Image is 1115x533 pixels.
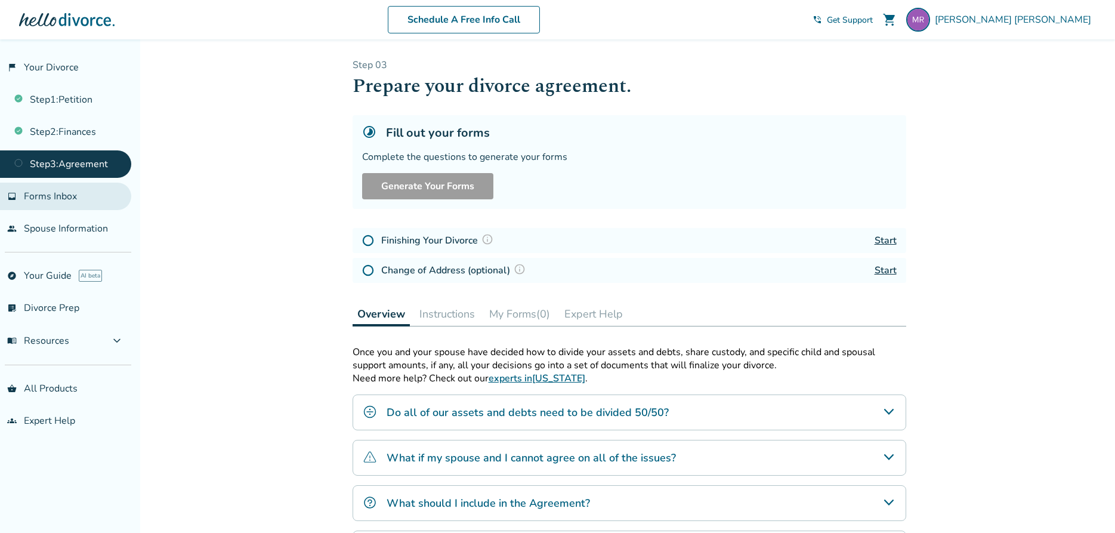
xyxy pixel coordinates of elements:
[362,264,374,276] img: Not Started
[388,6,540,33] a: Schedule A Free Info Call
[353,485,906,521] div: What should I include in the Agreement?
[906,8,930,32] img: morganrusler@gmail.com
[386,125,490,141] h5: Fill out your forms
[827,14,873,26] span: Get Support
[7,336,17,346] span: menu_book
[363,495,377,510] img: What should I include in the Agreement?
[882,13,897,27] span: shopping_cart
[875,234,897,247] a: Start
[353,440,906,476] div: What if my spouse and I cannot agree on all of the issues?
[7,224,17,233] span: people
[353,395,906,430] div: Do all of our assets and debts need to be divided 50/50?
[481,233,493,245] img: Question Mark
[24,190,77,203] span: Forms Inbox
[514,263,526,275] img: Question Mark
[353,346,906,372] p: Once you and your spouse have decided how to divide your assets and debts, share custody, and spe...
[489,372,585,385] a: experts in[US_STATE]
[363,450,377,464] img: What if my spouse and I cannot agree on all of the issues?
[560,302,628,326] button: Expert Help
[381,263,529,278] h4: Change of Address (optional)
[875,264,897,277] a: Start
[7,63,17,72] span: flag_2
[79,270,102,282] span: AI beta
[110,334,124,348] span: expand_more
[353,372,906,385] p: Need more help? Check out our .
[1055,476,1115,533] iframe: Chat Widget
[363,405,377,419] img: Do all of our assets and debts need to be divided 50/50?
[353,58,906,72] p: Step 0 3
[7,303,17,313] span: list_alt_check
[362,235,374,247] img: Not Started
[381,233,497,248] h4: Finishing Your Divorce
[7,334,69,347] span: Resources
[484,302,555,326] button: My Forms(0)
[362,150,897,164] div: Complete the questions to generate your forms
[353,72,906,101] h1: Prepare your divorce agreement.
[415,302,480,326] button: Instructions
[362,173,493,199] button: Generate Your Forms
[813,14,873,26] a: phone_in_talkGet Support
[387,405,669,420] h4: Do all of our assets and debts need to be divided 50/50?
[935,13,1096,26] span: [PERSON_NAME] [PERSON_NAME]
[353,302,410,326] button: Overview
[7,192,17,201] span: inbox
[387,495,590,511] h4: What should I include in the Agreement?
[7,271,17,281] span: explore
[813,15,822,24] span: phone_in_talk
[7,384,17,393] span: shopping_basket
[7,416,17,426] span: groups
[387,450,676,466] h4: What if my spouse and I cannot agree on all of the issues?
